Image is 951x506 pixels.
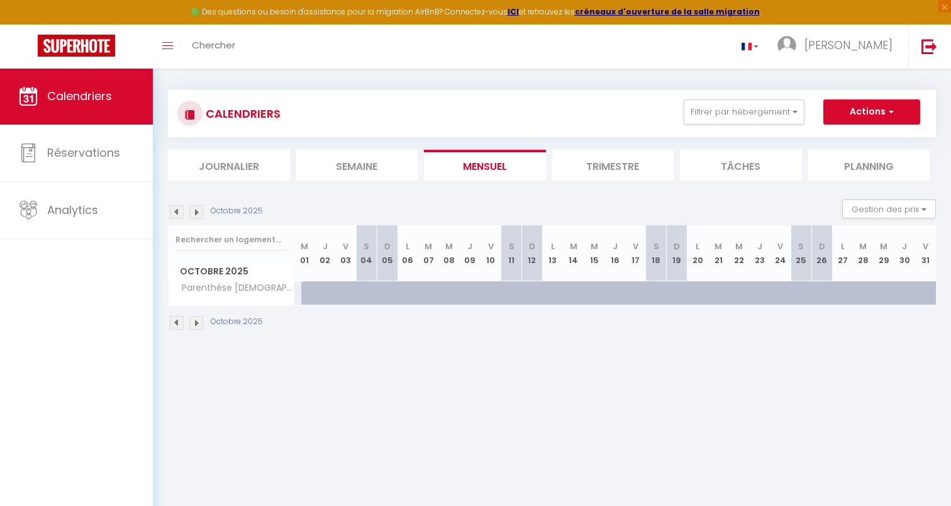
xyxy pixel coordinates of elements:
[696,240,699,252] abbr: L
[646,225,667,281] th: 18
[841,240,845,252] abbr: L
[508,6,519,17] a: ICI
[757,240,762,252] abbr: J
[921,38,937,54] img: logout
[398,225,418,281] th: 06
[377,225,398,281] th: 05
[687,225,708,281] th: 20
[481,225,501,281] th: 10
[170,281,296,295] span: Parenthèse [DEMOGRAPHIC_DATA]
[488,240,494,252] abbr: V
[777,36,796,55] img: ...
[439,225,460,281] th: 08
[47,202,98,218] span: Analytics
[684,99,804,125] button: Filtrer par hébergement
[842,200,936,218] button: Gestion des prix
[584,225,604,281] th: 15
[880,240,887,252] abbr: M
[770,225,791,281] th: 24
[798,240,804,252] abbr: S
[182,25,245,69] a: Chercher
[715,240,722,252] abbr: M
[653,240,659,252] abbr: S
[47,145,120,160] span: Réservations
[10,5,48,43] button: Ouvrir le widget de chat LiveChat
[168,150,290,181] li: Journalier
[529,240,535,252] abbr: D
[343,240,348,252] abbr: V
[604,225,625,281] th: 16
[384,240,391,252] abbr: D
[729,225,750,281] th: 22
[853,225,874,281] th: 28
[467,240,472,252] abbr: J
[335,225,356,281] th: 03
[613,240,618,252] abbr: J
[777,240,783,252] abbr: V
[680,150,802,181] li: Tâches
[674,240,680,252] abbr: D
[501,225,522,281] th: 11
[445,240,453,252] abbr: M
[563,225,584,281] th: 14
[301,240,308,252] abbr: M
[894,225,915,281] th: 30
[915,225,936,281] th: 31
[323,240,328,252] abbr: J
[575,6,760,17] a: créneaux d'ouverture de la salle migration
[47,88,112,104] span: Calendriers
[294,225,315,281] th: 01
[923,240,928,252] abbr: V
[667,225,687,281] th: 19
[832,225,853,281] th: 27
[406,240,409,252] abbr: L
[768,25,908,69] a: ... [PERSON_NAME]
[551,240,555,252] abbr: L
[591,240,598,252] abbr: M
[509,240,514,252] abbr: S
[314,225,335,281] th: 02
[356,225,377,281] th: 04
[296,150,418,181] li: Semaine
[552,150,674,181] li: Trimestre
[902,240,907,252] abbr: J
[859,240,867,252] abbr: M
[625,225,646,281] th: 17
[192,38,235,52] span: Chercher
[819,240,825,252] abbr: D
[211,205,263,217] p: Octobre 2025
[203,99,281,128] h3: CALENDRIERS
[175,228,287,251] input: Rechercher un logement...
[364,240,369,252] abbr: S
[570,240,577,252] abbr: M
[521,225,542,281] th: 12
[823,99,920,125] button: Actions
[749,225,770,281] th: 23
[425,240,432,252] abbr: M
[708,225,729,281] th: 21
[791,225,811,281] th: 25
[804,37,893,53] span: [PERSON_NAME]
[38,35,115,57] img: Super Booking
[418,225,439,281] th: 07
[874,225,894,281] th: 29
[424,150,546,181] li: Mensuel
[811,225,832,281] th: 26
[211,316,263,328] p: Octobre 2025
[633,240,638,252] abbr: V
[542,225,563,281] th: 13
[808,150,930,181] li: Planning
[169,262,294,281] span: Octobre 2025
[460,225,481,281] th: 09
[735,240,743,252] abbr: M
